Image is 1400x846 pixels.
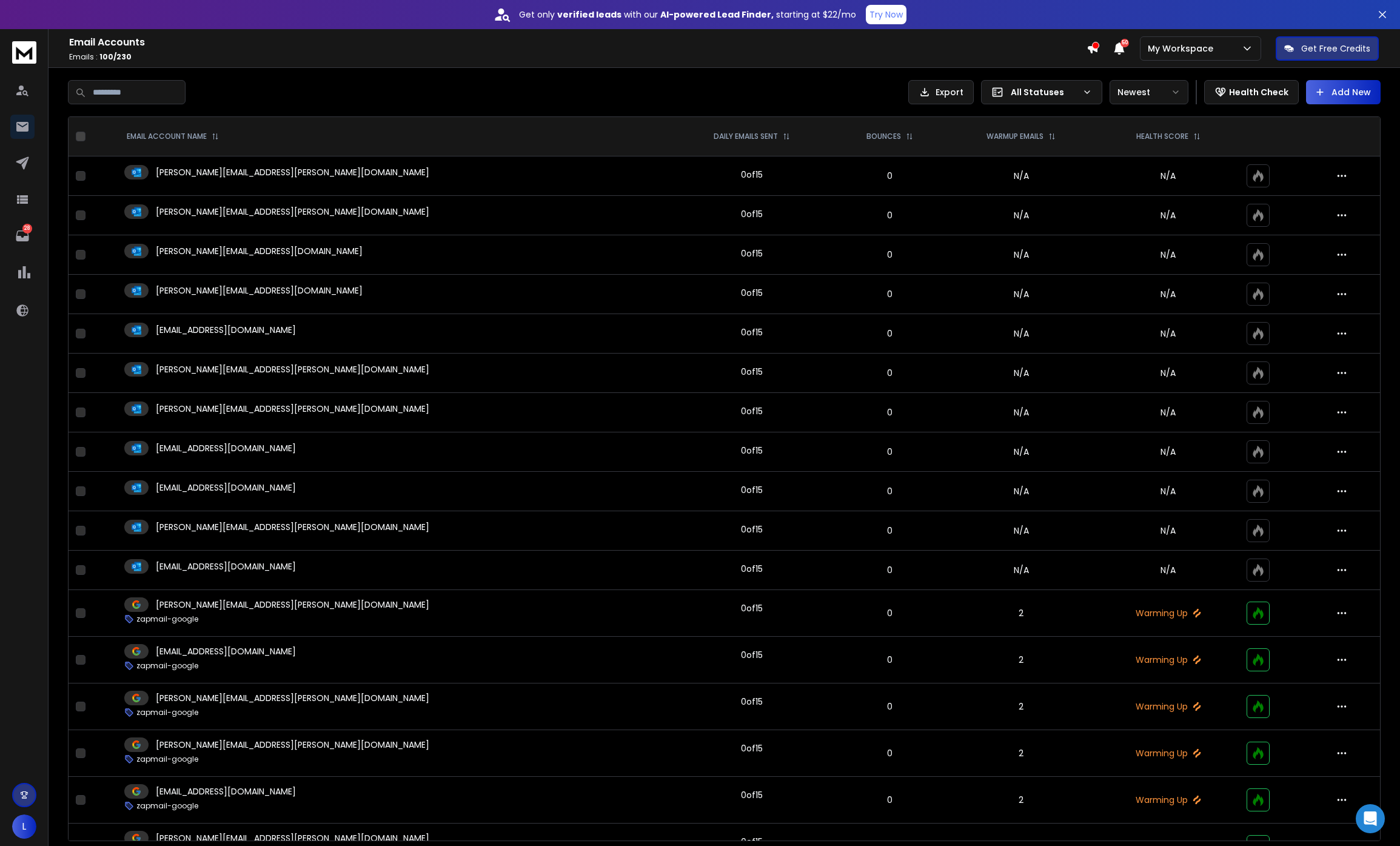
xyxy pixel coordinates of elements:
[946,590,1097,637] td: 2
[156,645,296,657] p: [EMAIL_ADDRESS][DOMAIN_NAME]
[1104,170,1232,182] p: N/A
[1104,564,1232,576] p: N/A
[1148,42,1218,55] p: My Workspace
[1120,39,1129,47] span: 50
[1104,700,1232,713] p: Warming Up
[946,730,1097,777] td: 2
[946,354,1097,393] td: N/A
[840,654,939,666] p: 0
[660,8,774,21] strong: AI-powered Lead Finder,
[1229,86,1288,98] p: Health Check
[156,785,296,797] p: [EMAIL_ADDRESS][DOMAIN_NAME]
[741,523,763,535] div: 0 of 15
[136,614,198,624] p: zapmail-google
[22,224,32,233] p: 28
[840,794,939,806] p: 0
[840,485,939,497] p: 0
[741,563,763,575] div: 0 of 15
[557,8,621,21] strong: verified leads
[714,132,778,141] p: DAILY EMAILS SENT
[1104,654,1232,666] p: Warming Up
[946,393,1097,432] td: N/A
[127,132,219,141] div: EMAIL ACCOUNT NAME
[946,156,1097,196] td: N/A
[156,206,429,218] p: [PERSON_NAME][EMAIL_ADDRESS][PERSON_NAME][DOMAIN_NAME]
[741,649,763,661] div: 0 of 15
[1301,42,1370,55] p: Get Free Credits
[741,326,763,338] div: 0 of 15
[156,245,363,257] p: [PERSON_NAME][EMAIL_ADDRESS][DOMAIN_NAME]
[156,166,429,178] p: [PERSON_NAME][EMAIL_ADDRESS][PERSON_NAME][DOMAIN_NAME]
[946,314,1097,354] td: N/A
[840,249,939,261] p: 0
[1104,406,1232,418] p: N/A
[741,445,763,457] div: 0 of 15
[1104,794,1232,806] p: Warming Up
[1104,485,1232,497] p: N/A
[136,754,198,764] p: zapmail-google
[946,196,1097,235] td: N/A
[946,511,1097,551] td: N/A
[1104,288,1232,300] p: N/A
[156,363,429,375] p: [PERSON_NAME][EMAIL_ADDRESS][PERSON_NAME][DOMAIN_NAME]
[156,442,296,454] p: [EMAIL_ADDRESS][DOMAIN_NAME]
[840,747,939,759] p: 0
[741,742,763,754] div: 0 of 15
[156,482,296,494] p: [EMAIL_ADDRESS][DOMAIN_NAME]
[741,169,763,181] div: 0 of 15
[69,35,1087,50] h1: Email Accounts
[1104,525,1232,537] p: N/A
[1104,747,1232,759] p: Warming Up
[986,132,1043,141] p: WARMUP EMAILS
[866,5,906,24] button: Try Now
[840,406,939,418] p: 0
[1104,249,1232,261] p: N/A
[840,525,939,537] p: 0
[840,564,939,576] p: 0
[519,8,856,21] p: Get only with our starting at $22/mo
[136,661,198,671] p: zapmail-google
[741,696,763,708] div: 0 of 15
[1306,80,1381,104] button: Add New
[1110,80,1188,104] button: Newest
[741,208,763,220] div: 0 of 15
[99,52,132,62] span: 100 / 230
[840,209,939,221] p: 0
[946,235,1097,275] td: N/A
[741,602,763,614] div: 0 of 15
[840,288,939,300] p: 0
[1104,209,1232,221] p: N/A
[840,607,939,619] p: 0
[1136,132,1188,141] p: HEALTH SCORE
[946,551,1097,590] td: N/A
[12,814,36,839] button: L
[840,170,939,182] p: 0
[1276,36,1379,61] button: Get Free Credits
[869,8,903,21] p: Try Now
[1356,804,1385,833] div: Open Intercom Messenger
[946,637,1097,683] td: 2
[840,700,939,713] p: 0
[156,403,429,415] p: [PERSON_NAME][EMAIL_ADDRESS][PERSON_NAME][DOMAIN_NAME]
[946,777,1097,824] td: 2
[908,80,974,104] button: Export
[1104,446,1232,458] p: N/A
[156,692,429,704] p: [PERSON_NAME][EMAIL_ADDRESS][PERSON_NAME][DOMAIN_NAME]
[156,284,363,297] p: [PERSON_NAME][EMAIL_ADDRESS][DOMAIN_NAME]
[741,484,763,496] div: 0 of 15
[946,472,1097,511] td: N/A
[1104,367,1232,379] p: N/A
[156,739,429,751] p: [PERSON_NAME][EMAIL_ADDRESS][PERSON_NAME][DOMAIN_NAME]
[156,324,296,336] p: [EMAIL_ADDRESS][DOMAIN_NAME]
[840,327,939,340] p: 0
[156,521,429,533] p: [PERSON_NAME][EMAIL_ADDRESS][PERSON_NAME][DOMAIN_NAME]
[866,132,901,141] p: BOUNCES
[136,801,198,811] p: zapmail-google
[946,683,1097,730] td: 2
[741,247,763,260] div: 0 of 15
[136,708,198,717] p: zapmail-google
[156,832,429,844] p: [PERSON_NAME][EMAIL_ADDRESS][PERSON_NAME][DOMAIN_NAME]
[741,405,763,417] div: 0 of 15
